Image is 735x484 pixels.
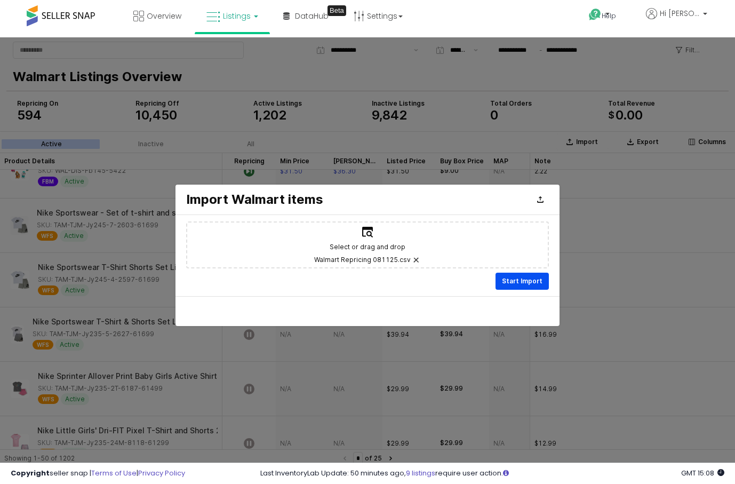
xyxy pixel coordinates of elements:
[138,468,185,478] a: Privacy Policy
[660,8,700,19] span: Hi [PERSON_NAME]
[681,468,724,478] span: 2025-08-12 15:08 GMT
[147,11,181,21] span: Overview
[602,11,616,20] span: Help
[646,8,707,32] a: Hi [PERSON_NAME]
[330,204,405,215] span: Select or drag and drop
[186,154,456,169] h3: Import Walmart items
[502,240,542,248] p: Start Import
[532,154,549,171] button: Close
[411,217,421,228] button: Select or drag and dropWalmart Repricing 081125.csv
[11,469,185,479] div: seller snap | |
[496,235,549,252] button: Start Import
[406,468,435,478] a: 9 listings
[327,5,346,16] div: Tooltip anchor
[295,11,329,21] span: DataHub
[223,11,251,21] span: Listings
[314,217,411,228] span: Walmart Repricing 081125.csv
[588,8,602,21] i: Get Help
[11,468,50,478] strong: Copyright
[91,468,137,478] a: Terms of Use
[260,469,724,479] div: Last InventoryLab Update: 50 minutes ago, require user action.
[503,470,509,477] i: Click here to read more about un-synced listings.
